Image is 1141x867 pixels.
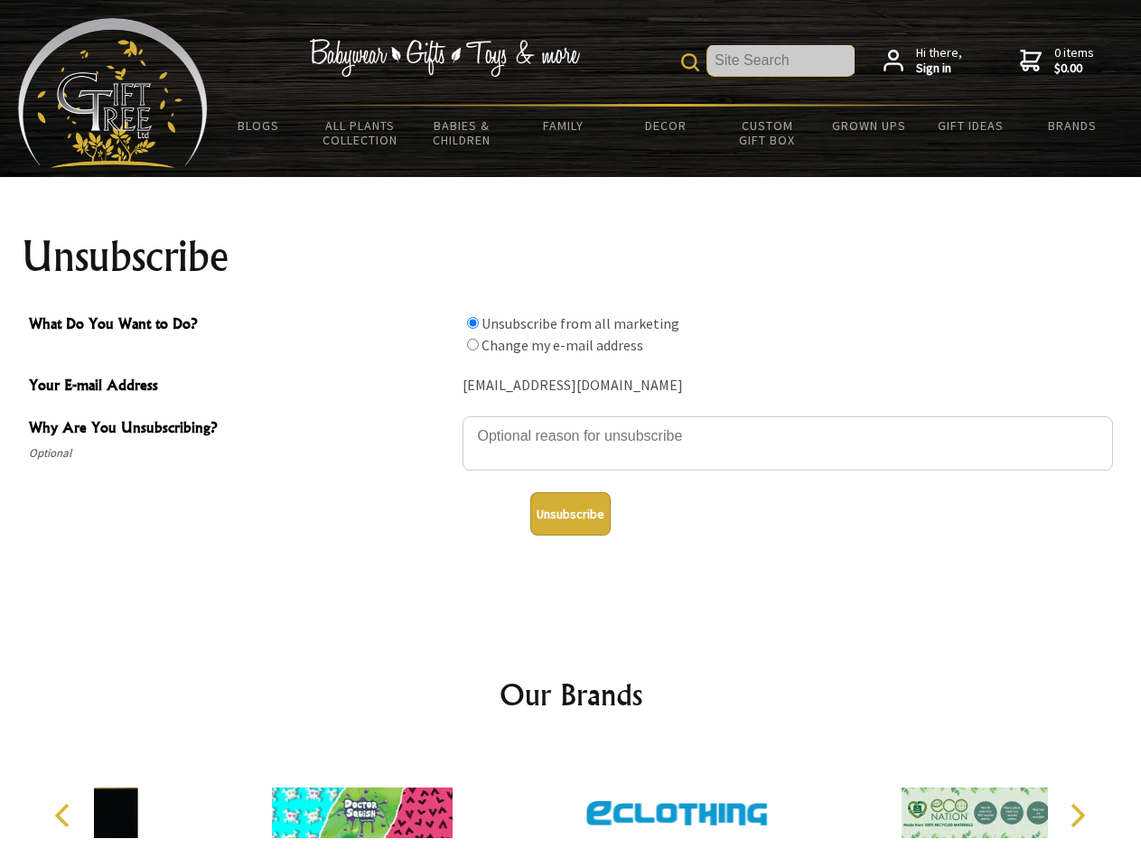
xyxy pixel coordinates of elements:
a: 0 items$0.00 [1020,45,1094,77]
span: Hi there, [916,45,962,77]
img: Babyware - Gifts - Toys and more... [18,18,208,168]
a: All Plants Collection [310,107,412,159]
button: Next [1057,796,1097,835]
input: Site Search [707,45,855,76]
a: BLOGS [208,107,310,144]
img: Babywear - Gifts - Toys & more [309,39,580,77]
span: What Do You Want to Do? [29,312,454,339]
button: Previous [45,796,85,835]
span: Optional [29,443,454,464]
strong: $0.00 [1054,61,1094,77]
a: Family [513,107,615,144]
button: Unsubscribe [530,492,611,536]
input: What Do You Want to Do? [467,317,479,329]
a: Decor [614,107,716,144]
img: product search [681,53,699,71]
span: Why Are You Unsubscribing? [29,416,454,443]
label: Unsubscribe from all marketing [482,314,679,332]
a: Custom Gift Box [716,107,818,159]
label: Change my e-mail address [482,336,643,354]
h2: Our Brands [36,673,1106,716]
div: [EMAIL_ADDRESS][DOMAIN_NAME] [463,372,1113,400]
a: Hi there,Sign in [884,45,962,77]
h1: Unsubscribe [22,235,1120,278]
a: Grown Ups [818,107,920,144]
span: Your E-mail Address [29,374,454,400]
a: Gift Ideas [920,107,1022,144]
textarea: Why Are You Unsubscribing? [463,416,1113,471]
input: What Do You Want to Do? [467,339,479,350]
a: Babies & Children [411,107,513,159]
a: Brands [1022,107,1124,144]
strong: Sign in [916,61,962,77]
span: 0 items [1054,44,1094,77]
